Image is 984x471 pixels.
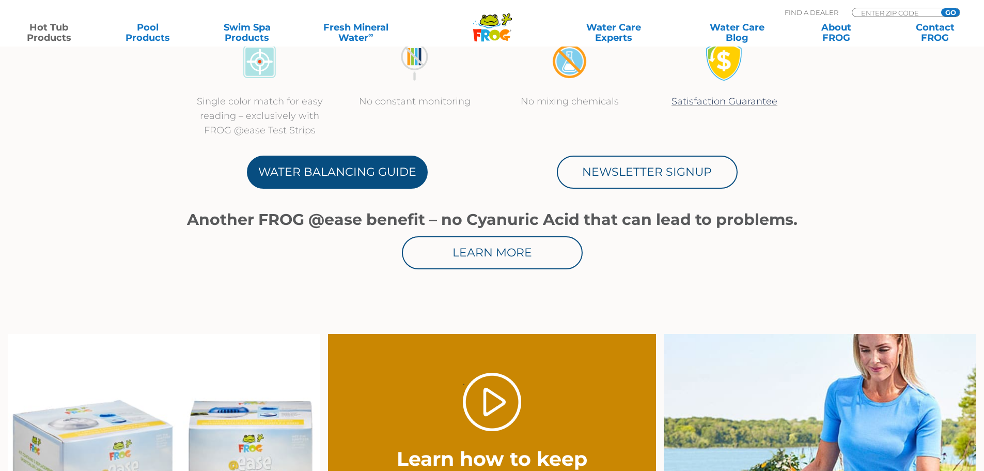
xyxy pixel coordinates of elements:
a: Water Balancing Guide [247,156,428,189]
p: No constant monitoring [348,94,482,109]
a: PoolProducts [110,22,186,43]
a: Hot TubProducts [10,22,87,43]
a: Water CareBlog [698,22,775,43]
p: Single color match for easy reading – exclusively with FROG @ease Test Strips [193,94,327,138]
input: Zip Code Form [860,8,930,17]
a: Swim SpaProducts [209,22,286,43]
img: Satisfaction Guarantee Icon [705,42,744,81]
img: no-mixing1 [550,42,589,81]
a: Play Video [463,373,521,431]
p: Find A Dealer [785,8,838,17]
a: Newsletter Signup [557,156,738,189]
a: Satisfaction Guarantee [671,96,777,107]
a: Fresh MineralWater∞ [307,22,404,43]
h1: Another FROG @ease benefit – no Cyanuric Acid that can lead to problems. [182,211,802,229]
a: Water CareExperts [551,22,676,43]
a: ContactFROG [897,22,974,43]
sup: ∞ [368,31,373,39]
img: no-constant-monitoring1 [395,42,434,81]
img: icon-atease-color-match [240,42,279,81]
p: No mixing chemicals [503,94,637,109]
a: Learn More [402,236,583,269]
a: AboutFROG [798,22,874,43]
input: GO [941,8,960,17]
